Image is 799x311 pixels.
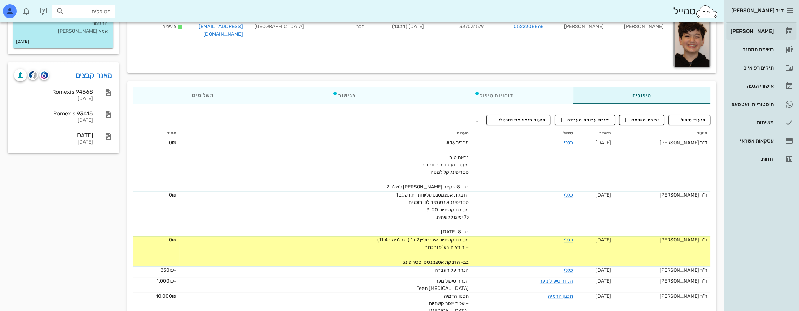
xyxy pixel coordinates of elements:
span: הנחה על העברה [435,267,469,273]
span: 0₪ [169,237,176,243]
a: כללי [564,192,573,198]
th: טיפול [472,128,576,139]
th: הערות [179,128,472,139]
a: כללי [564,237,573,243]
span: [DATE] [595,278,611,284]
a: [PERSON_NAME] [726,23,796,40]
div: תיקים רפואיים [729,65,774,71]
span: יצירת משימה [624,117,659,123]
span: [DATE] ( ) [392,24,424,29]
a: כללי [564,267,573,273]
button: תיעוד מיפוי פריודונטלי [486,115,551,125]
span: תג [21,6,25,10]
span: ד״ר [PERSON_NAME] [731,7,784,14]
span: -350₪ [161,267,176,273]
a: משימות [726,114,796,131]
button: תיעוד טיפול [668,115,710,125]
span: יצירת עבודת מעבדה [560,117,610,123]
div: [DATE] [14,118,93,124]
div: [PERSON_NAME] [549,13,609,42]
button: romexis logo [39,70,49,80]
span: [DATE] [595,237,611,243]
div: טיפולים [573,87,710,104]
div: סמייל [673,4,718,19]
div: רשימת המתנה [729,47,774,52]
p: המלצות אמא [PERSON_NAME] [19,20,108,35]
th: תיעוד [614,128,710,139]
div: Romexis 93415 [14,110,93,117]
img: romexis logo [41,71,47,79]
a: דוחות [726,151,796,167]
a: רשימת המתנה [726,41,796,58]
strong: 12.11 [394,24,406,29]
span: [GEOGRAPHIC_DATA] [254,24,304,29]
img: cliniview logo [29,71,37,79]
div: זכר [310,13,370,42]
span: תיעוד מיפוי פריודונטלי [491,117,546,123]
span: 0₪ [169,192,176,198]
a: היסטוריית וואטסאפ [726,96,796,113]
th: מחיר [133,128,179,139]
div: דוחות [729,156,774,162]
span: הנחה טיפול נוער [MEDICAL_DATA] Teen [417,278,469,291]
small: [DATE] [16,38,29,46]
span: תשלומים [192,93,214,98]
a: [EMAIL_ADDRESS][DOMAIN_NAME] [199,24,243,37]
div: תוכניות טיפול [415,87,573,104]
div: [DATE] [14,96,93,102]
a: תיקים רפואיים [726,59,796,76]
span: 337031579 [459,24,484,29]
span: [DATE] [595,140,611,146]
span: [DATE] [595,293,611,299]
span: מסירת קשתיות אינביזליין 1+2 ( החלפה ב11.4) + הוראות בע"פ ובכתב בב- הדבקת אטצמנטס וסטריפינג [377,237,469,265]
a: 0522308868 [514,23,544,31]
span: מרכיב #13 נראה טוב מעט מגע בכיר בחותכות סטריפינג קל למטה בב- 8ש קצר [PERSON_NAME] לשלב 2 [386,140,469,190]
a: תכנון הדמיה [548,293,573,299]
span: פעילים [162,24,176,29]
div: ד"ר [PERSON_NAME] [617,292,707,300]
div: אישורי הגעה [729,83,774,89]
a: כללי [564,140,573,146]
div: ד"ר [PERSON_NAME] [617,139,707,146]
span: [DATE] [595,267,611,273]
div: Romexis 94568 [14,88,93,95]
div: [DATE] [14,139,93,145]
span: 0₪ [169,140,176,146]
button: יצירת משימה [619,115,664,125]
a: הנחה טיפול נוער [540,278,573,284]
div: ד"ר [PERSON_NAME] [617,236,707,244]
div: ד"ר [PERSON_NAME] [617,277,707,285]
a: עסקאות אשראי [726,132,796,149]
button: cliniview logo [28,70,38,80]
div: [PERSON_NAME] [609,13,669,42]
th: תאריך [576,128,614,139]
div: עסקאות אשראי [729,138,774,144]
div: פגישות [273,87,415,104]
div: [DATE] [14,132,93,139]
span: [DATE] [595,192,611,198]
div: ד"ר [PERSON_NAME] [617,266,707,274]
span: -1,000₪ [157,278,176,284]
span: תיעוד טיפול [673,117,706,123]
div: [PERSON_NAME] [729,28,774,34]
span: 10,000₪ [156,293,176,299]
div: משימות [729,120,774,125]
button: יצירת עבודת מעבדה [555,115,615,125]
div: היסטוריית וואטסאפ [729,101,774,107]
div: ד"ר [PERSON_NAME] [617,191,707,199]
span: הדבקת אטצמטנס עליון ותחתון שלב 1 סטריפינג אינטנסיב לפי תוכנית מסירת קשתיות 3-20 ל7 ימים לקשתית בב... [396,192,469,235]
a: מאגר קבצים [76,70,113,81]
a: אישורי הגעה [726,78,796,94]
img: SmileCloud logo [695,5,718,19]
